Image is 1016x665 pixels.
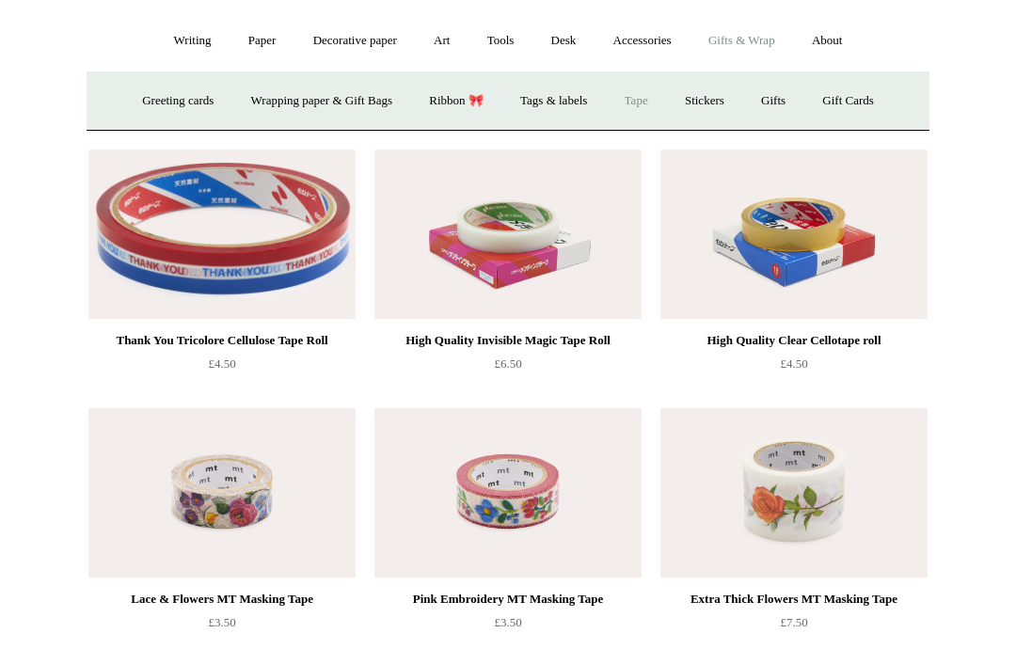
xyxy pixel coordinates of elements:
span: £4.50 [780,356,807,371]
div: Lace & Flowers MT Masking Tape [93,588,351,610]
a: High Quality Invisible Magic Tape Roll £6.50 [374,329,642,406]
img: High Quality Clear Cellotape roll [660,150,928,319]
a: Tape [608,76,665,126]
a: Greeting cards [125,76,230,126]
img: Pink Embroidery MT Masking Tape [374,408,642,578]
img: High Quality Invisible Magic Tape Roll [374,150,642,319]
a: High Quality Clear Cellotape roll £4.50 [660,329,928,406]
a: Pink Embroidery MT Masking Tape £3.50 [374,588,642,665]
a: Thank You Tricolore Cellulose Tape Roll £4.50 [88,329,356,406]
a: Writing [157,16,229,66]
a: Desk [534,16,594,66]
span: £3.50 [208,615,235,629]
img: Extra Thick Flowers MT Masking Tape [660,408,928,578]
span: £7.50 [780,615,807,629]
div: Thank You Tricolore Cellulose Tape Roll [93,329,351,352]
img: Thank You Tricolore Cellulose Tape Roll [88,150,356,319]
div: High Quality Invisible Magic Tape Roll [379,329,637,352]
a: Gifts & Wrap [691,16,792,66]
a: Art [417,16,467,66]
a: Gifts [744,76,802,126]
a: Ribbon 🎀 [412,76,500,126]
a: Extra Thick Flowers MT Masking Tape Extra Thick Flowers MT Masking Tape [660,408,928,578]
a: Stickers [668,76,741,126]
a: Paper [231,16,294,66]
img: Lace & Flowers MT Masking Tape [88,408,356,578]
span: £3.50 [494,615,521,629]
a: Thank You Tricolore Cellulose Tape Roll Thank You Tricolore Cellulose Tape Roll [88,150,356,319]
a: Pink Embroidery MT Masking Tape Pink Embroidery MT Masking Tape [374,408,642,578]
span: £6.50 [494,356,521,371]
a: Lace & Flowers MT Masking Tape Lace & Flowers MT Masking Tape [88,408,356,578]
div: Extra Thick Flowers MT Masking Tape [665,588,923,610]
a: High Quality Invisible Magic Tape Roll High Quality Invisible Magic Tape Roll [374,150,642,319]
a: Gift Cards [805,76,891,126]
span: £4.50 [208,356,235,371]
a: About [795,16,860,66]
a: High Quality Clear Cellotape roll High Quality Clear Cellotape roll [660,150,928,319]
div: Pink Embroidery MT Masking Tape [379,588,637,610]
a: Tools [470,16,532,66]
a: Lace & Flowers MT Masking Tape £3.50 [88,588,356,665]
a: Accessories [596,16,689,66]
a: Extra Thick Flowers MT Masking Tape £7.50 [660,588,928,665]
a: Tags & labels [503,76,604,126]
div: High Quality Clear Cellotape roll [665,329,923,352]
a: Wrapping paper & Gift Bags [234,76,409,126]
a: Decorative paper [296,16,414,66]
